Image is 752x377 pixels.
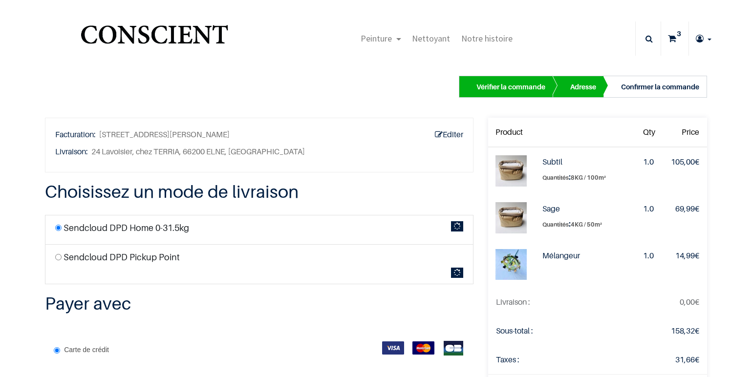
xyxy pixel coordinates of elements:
[571,221,602,228] span: 4KG / 50m²
[64,251,180,264] label: Sendcloud DPD Pickup Point
[542,221,569,228] span: Quantités
[488,316,604,345] td: Sous-total :
[488,118,535,147] th: Product
[542,170,627,184] label: :
[663,118,707,147] th: Price
[495,155,527,187] img: Subtil (8KG / 100m²)
[476,81,545,93] div: Vérifier la commande
[461,33,513,44] span: Notre histoire
[643,155,655,168] div: 1.0
[91,145,305,158] span: 24 Lavoisier, chez TERRIA, 66200 ELNE, [GEOGRAPHIC_DATA]
[435,128,463,141] a: Editer
[64,221,189,234] label: Sendcloud DPD Home 0-31.5kg
[55,147,90,156] b: Livraison:
[542,157,562,167] strong: Subtil
[675,251,695,260] span: 14,99
[643,249,655,262] div: 1.0
[675,251,699,260] span: €
[635,118,663,147] th: Qty
[674,29,684,39] sup: 3
[675,204,695,213] span: 69,99
[571,174,606,181] span: 8KG / 100m²
[382,341,404,355] img: VISA
[671,326,699,335] span: €
[675,355,695,364] span: 31,66
[45,180,473,203] h3: Choisissez un mode de livraison
[542,217,627,230] label: :
[495,249,527,280] img: Mélangeur
[671,157,699,167] span: €
[488,345,604,375] td: Taxes :
[361,33,392,44] span: Peinture
[680,297,695,307] span: 0,00
[671,157,695,167] span: 105,00
[621,81,699,93] div: Confirmer la commande
[675,355,699,364] span: €
[495,202,527,233] img: Sage (4KG / 50m²)
[99,128,230,141] span: [STREET_ADDRESS][PERSON_NAME]
[542,174,569,181] span: Quantités
[55,129,98,139] b: Facturation:
[443,341,465,356] img: CB
[661,21,688,56] a: 3
[79,20,230,58] a: Logo of Conscient
[355,21,407,56] a: Peinture
[54,347,60,354] input: Carte de crédit
[643,202,655,215] div: 1.0
[542,204,560,213] strong: Sage
[680,297,699,307] span: €
[412,33,450,44] span: Nettoyant
[79,20,230,58] img: Conscient
[675,204,699,213] span: €
[412,341,434,355] img: MasterCard
[671,326,695,335] span: 158,32
[45,292,473,315] h3: Payer avec
[570,81,596,93] div: Adresse
[64,346,109,354] span: Carte de crédit
[488,288,604,316] td: La livraison sera mise à jour après avoir choisi une nouvelle méthode de livraison
[542,251,580,260] strong: Mélangeur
